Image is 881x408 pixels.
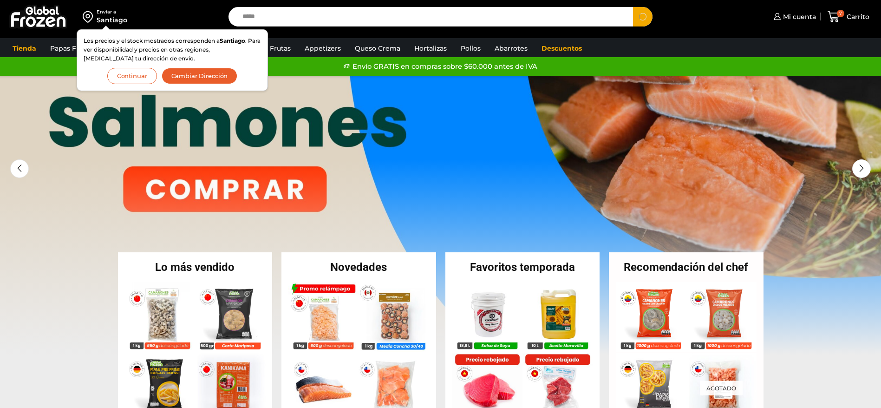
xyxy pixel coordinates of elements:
[97,15,127,25] div: Santiago
[107,68,157,84] button: Continuar
[281,262,436,273] h2: Novedades
[300,39,346,57] a: Appetizers
[445,262,600,273] h2: Favoritos temporada
[97,9,127,15] div: Enviar a
[350,39,405,57] a: Queso Crema
[781,12,816,21] span: Mi cuenta
[410,39,451,57] a: Hortalizas
[825,6,872,28] a: 7 Carrito
[490,39,532,57] a: Abarrotes
[84,36,261,63] p: Los precios y el stock mostrados corresponden a . Para ver disponibilidad y precios en otras regi...
[633,7,653,26] button: Search button
[537,39,587,57] a: Descuentos
[10,159,29,178] div: Previous slide
[83,9,97,25] img: address-field-icon.svg
[118,262,273,273] h2: Lo más vendido
[837,10,844,17] span: 7
[700,381,743,395] p: Agotado
[844,12,869,21] span: Carrito
[456,39,485,57] a: Pollos
[46,39,95,57] a: Papas Fritas
[852,159,871,178] div: Next slide
[771,7,816,26] a: Mi cuenta
[162,68,238,84] button: Cambiar Dirección
[609,262,764,273] h2: Recomendación del chef
[220,37,245,44] strong: Santiago
[8,39,41,57] a: Tienda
